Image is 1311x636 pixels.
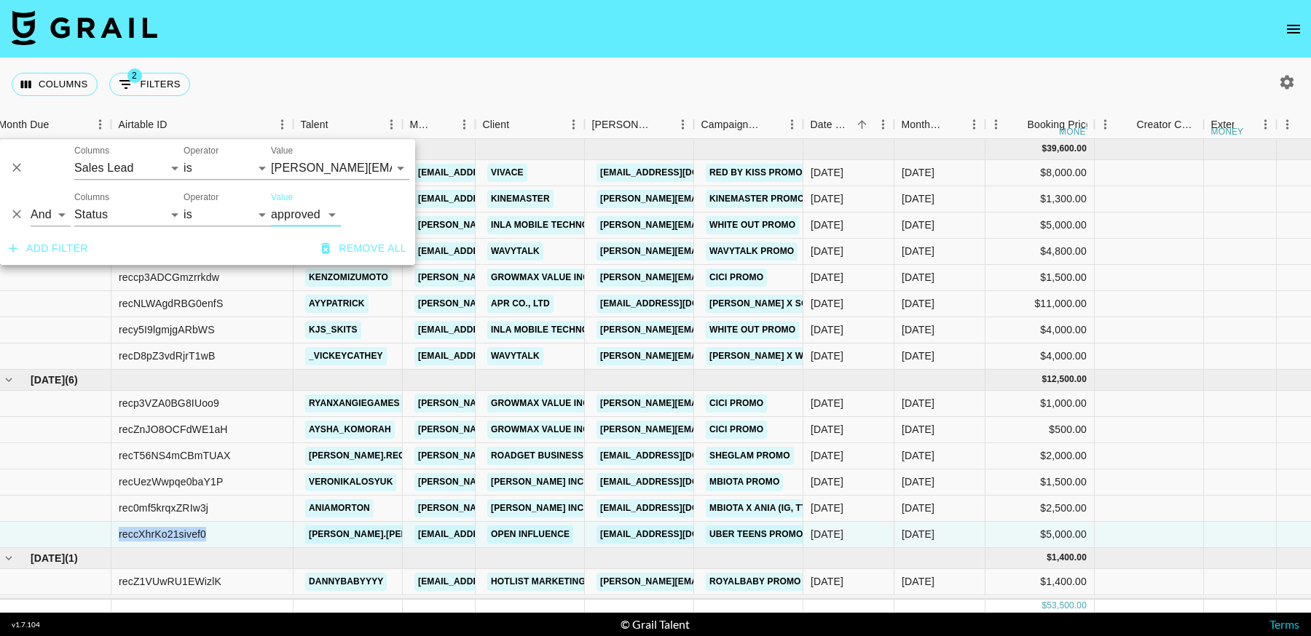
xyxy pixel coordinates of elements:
div: Sep '25 [902,527,934,541]
div: $4,000.00 [985,343,1095,370]
button: Menu [381,114,403,135]
button: Menu [964,114,985,135]
div: Aug '25 [902,296,934,311]
div: 07/08/2025 [811,270,843,285]
a: Red By Kiss Promo [706,164,806,182]
a: GrowMax Value Inc [487,421,593,439]
a: White Out Promo [706,321,799,339]
div: Aug '25 [902,244,934,258]
div: $500.00 [985,417,1095,443]
a: [EMAIL_ADDRESS][DOMAIN_NAME] [414,347,578,365]
a: WavyTalk [487,347,543,365]
div: $4,000.00 [985,317,1095,343]
div: $5,000.00 [985,212,1095,239]
button: Menu [454,114,476,135]
button: Menu [985,114,1007,135]
a: [PERSON_NAME] X SOS Power Relief Spray, Zero Pore Pads, Zero Pore Capsule Cleanser [706,295,1157,313]
span: [DATE] [31,373,65,387]
label: Operator [184,144,219,156]
a: GrowMax Value Inc [487,394,593,413]
div: 18/08/2025 [811,322,843,337]
button: Sort [1007,114,1028,135]
div: Sep '25 [902,422,934,437]
button: Menu [272,114,294,135]
button: Sort [943,114,964,135]
div: Campaign (Type) [701,111,761,139]
div: $2,000.00 [985,443,1095,469]
div: Client [476,111,585,139]
div: Manager [403,111,476,139]
button: Select columns [12,73,98,96]
button: Remove all [315,235,412,262]
button: Sort [1235,114,1255,135]
a: CiCi Promo [706,269,767,287]
a: [PERSON_NAME][EMAIL_ADDRESS][PERSON_NAME][DOMAIN_NAME] [414,269,727,287]
div: 39,600.00 [1047,143,1087,155]
div: Client [483,111,510,139]
div: $1,300.00 [985,186,1095,212]
span: [DATE] [31,551,65,565]
label: Value [271,191,293,203]
div: 53,500.00 [1047,600,1087,612]
div: Aug '25 [902,270,934,285]
div: Aug '25 [902,322,934,337]
a: [EMAIL_ADDRESS][DOMAIN_NAME] [597,295,760,313]
div: recT56NS4mCBmTUAX [119,448,230,463]
a: Sheglam Promo [706,447,794,465]
button: Sort [509,114,529,135]
button: Delete [6,204,28,226]
div: $ [1047,552,1052,564]
a: Terms [1269,617,1299,631]
span: ( 1 ) [65,551,78,565]
div: reccp3ADCGmzrrkdw [119,270,219,285]
a: [PERSON_NAME][EMAIL_ADDRESS][DOMAIN_NAME] [414,499,652,517]
div: recNLWAgdRBG0enfS [119,296,223,311]
button: Add filter [3,235,94,262]
div: recZ1VUwRU1EWizlK [119,574,221,589]
button: Menu [563,114,585,135]
div: money [1211,127,1244,136]
a: [PERSON_NAME][EMAIL_ADDRESS][DOMAIN_NAME] [597,394,834,413]
a: [PERSON_NAME][EMAIL_ADDRESS][DOMAIN_NAME] [414,421,652,439]
div: Date Created [803,111,894,139]
span: 2 [127,68,142,83]
div: money [1059,127,1092,136]
div: 28/05/2025 [811,165,843,180]
a: kjs_skits [305,321,361,339]
div: Campaign (Type) [694,111,803,139]
a: CiCi Promo [706,394,767,413]
div: 04/08/2025 [811,244,843,258]
div: Aug '25 [902,165,934,180]
div: $5,000.00 [985,522,1095,548]
a: [PERSON_NAME][EMAIL_ADDRESS][DOMAIN_NAME] [597,573,834,591]
div: $2,500.00 [985,496,1095,522]
button: Menu [672,114,694,135]
div: reccXhrKo21sivef0 [119,527,206,541]
div: Booker [585,111,694,139]
button: Sort [49,114,69,135]
a: dannybabyyyy [305,573,387,591]
a: [EMAIL_ADDRESS][DOMAIN_NAME] [597,499,760,517]
span: ( 6 ) [65,373,78,387]
div: 12,500.00 [1047,373,1087,386]
a: mBIOTA x Ania (IG, TT, 2 Stories) [706,499,864,517]
a: Hotlist Marketing [487,573,589,591]
div: recy5I9lgmjgARbWS [119,322,215,337]
button: Menu [873,114,894,135]
div: $ [1042,600,1047,612]
button: Sort [1117,114,1137,135]
div: Sep '25 [902,474,934,489]
a: [EMAIL_ADDRESS][DOMAIN_NAME] [414,525,578,544]
a: GrowMax Value Inc [487,269,593,287]
div: $1,000.00 [985,391,1095,417]
div: 21/08/2025 [811,527,843,541]
div: Aug '25 [902,191,934,206]
a: Kinemaster Promo [706,190,808,208]
a: Royalbaby Promo [706,573,805,591]
a: Inla Mobile Technology Co., Limited [487,321,677,339]
label: Columns [74,191,109,203]
div: Manager [410,111,433,139]
a: ryanxangiegames [305,394,403,413]
div: Aug '25 [902,349,934,363]
div: © Grail Talent [621,617,690,632]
